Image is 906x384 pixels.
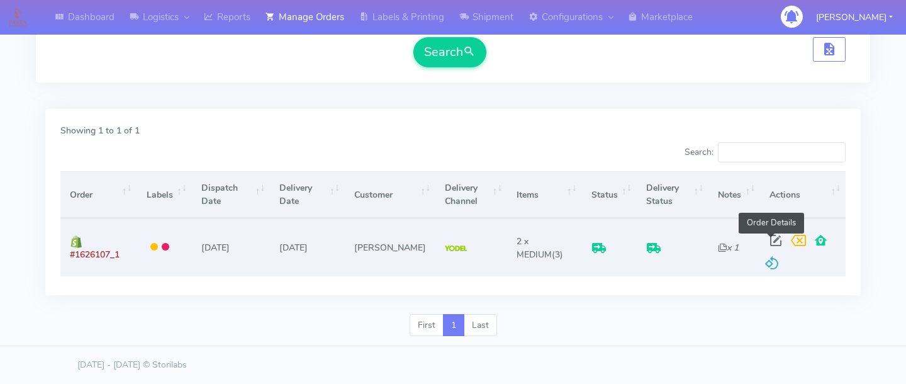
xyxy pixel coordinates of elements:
input: Search: [718,142,846,162]
th: Notes: activate to sort column ascending [708,171,760,218]
th: Status: activate to sort column ascending [582,171,637,218]
button: Search [413,37,486,67]
button: [PERSON_NAME] [807,4,902,30]
a: 1 [443,314,464,337]
td: [DATE] [192,218,270,276]
span: #1626107_1 [70,249,120,261]
label: Search: [685,142,846,162]
td: [PERSON_NAME] [345,218,435,276]
th: Labels: activate to sort column ascending [137,171,192,218]
th: Delivery Channel: activate to sort column ascending [435,171,507,218]
label: Showing 1 to 1 of 1 [60,124,140,137]
th: Delivery Status: activate to sort column ascending [637,171,708,218]
i: x 1 [718,242,739,254]
th: Order: activate to sort column ascending [60,171,137,218]
th: Actions: activate to sort column ascending [760,171,846,218]
th: Dispatch Date: activate to sort column ascending [192,171,270,218]
span: 2 x MEDIUM [517,235,552,261]
span: (3) [517,235,563,261]
th: Customer: activate to sort column ascending [345,171,435,218]
th: Items: activate to sort column ascending [507,171,581,218]
img: Yodel [445,246,467,252]
td: [DATE] [270,218,344,276]
th: Delivery Date: activate to sort column ascending [270,171,344,218]
img: shopify.png [70,235,82,248]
